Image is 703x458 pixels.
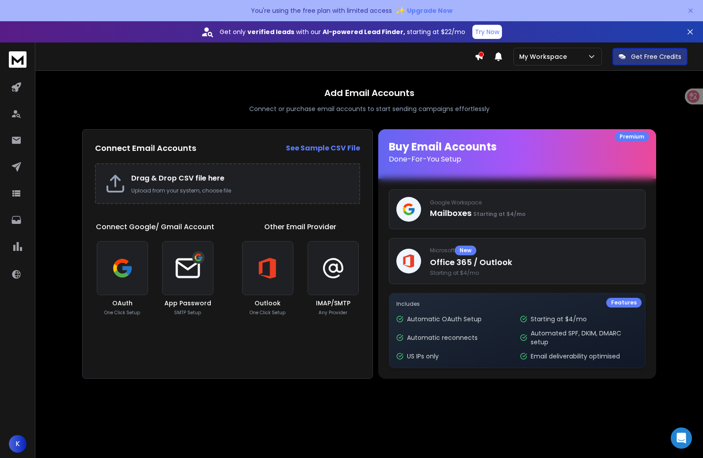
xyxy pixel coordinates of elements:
[255,299,281,308] h3: Outlook
[251,6,392,15] p: You're using the free plan with limited access
[606,298,642,308] div: Features
[430,199,638,206] p: Google Workspace
[531,315,587,323] p: Starting at $4/mo
[407,315,482,323] p: Automatic OAuth Setup
[407,6,452,15] span: Upgrade Now
[519,52,570,61] p: My Workspace
[472,25,502,39] button: Try Now
[430,207,638,219] p: Mailboxes
[473,210,525,218] span: Starting at $4/mo
[112,299,133,308] h3: OAuth
[95,142,196,154] h2: Connect Email Accounts
[395,4,405,17] span: ✨
[396,300,638,308] p: Includes
[389,140,646,165] h1: Buy Email Accounts
[455,246,476,255] div: New
[324,87,414,99] h1: Add Email Accounts
[286,143,360,154] a: See Sample CSV File
[220,27,465,36] p: Get only with our starting at $22/mo
[407,352,439,361] p: US IPs only
[249,104,490,113] p: Connect or purchase email accounts to start sending campaigns effortlessly
[671,427,692,449] div: Open Intercom Messenger
[475,27,499,36] p: Try Now
[104,309,140,316] p: One Click Setup
[131,173,350,184] h2: Drag & Drop CSV file here
[9,435,27,453] button: K
[319,309,347,316] p: Any Provider
[247,27,294,36] strong: verified leads
[395,2,452,19] button: ✨Upgrade Now
[316,299,350,308] h3: IMAP/SMTP
[96,222,214,232] h1: Connect Google/ Gmail Account
[407,333,478,342] p: Automatic reconnects
[531,329,638,346] p: Automated SPF, DKIM, DMARC setup
[264,222,336,232] h1: Other Email Provider
[615,132,649,142] div: Premium
[430,246,638,255] p: Microsoft
[430,269,638,277] span: Starting at $4/mo
[164,299,211,308] h3: App Password
[250,309,285,316] p: One Click Setup
[174,309,201,316] p: SMTP Setup
[430,256,638,269] p: Office 365 / Outlook
[9,51,27,68] img: logo
[131,187,350,194] p: Upload from your system, choose file
[631,52,681,61] p: Get Free Credits
[612,48,688,65] button: Get Free Credits
[323,27,405,36] strong: AI-powered Lead Finder,
[531,352,620,361] p: Email deliverability optimised
[389,154,646,165] p: Done-For-You Setup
